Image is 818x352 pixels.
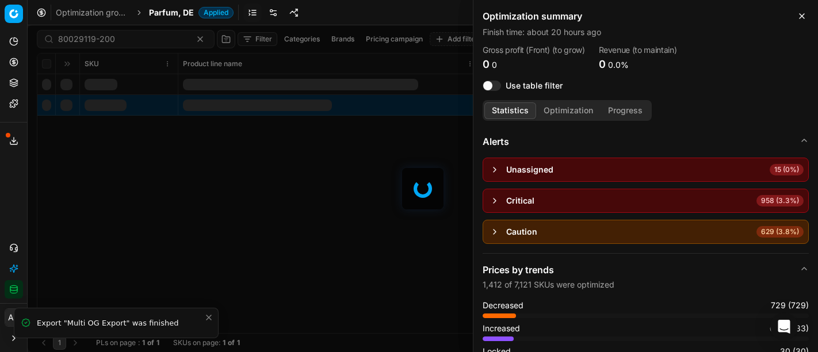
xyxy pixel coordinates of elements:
span: Decreased [483,300,523,311]
span: 0 [483,58,490,70]
label: Use table filter [506,82,563,90]
p: Finish time : about 20 hours ago [483,26,809,38]
button: Close toast [202,311,216,324]
span: Parfum, DE [149,7,194,18]
h2: Optimization summary [483,9,809,23]
button: Optimization [536,102,601,119]
span: Increased [483,323,520,334]
span: 629 (3.8%) [756,226,804,238]
span: AC [5,309,22,326]
div: Alerts [483,158,809,253]
div: Unassigned [506,164,553,175]
div: Export "Multi OG Export" was finished [37,317,204,329]
div: Caution [506,226,537,238]
button: Prices by trends1,412 of 7,121 SKUs were optimized [483,254,809,300]
span: 0 [599,58,606,70]
dt: Gross profit (Front) (to grow) [483,46,585,54]
button: AC [5,308,23,327]
button: Statistics [484,102,536,119]
div: Open Intercom Messenger [770,313,798,340]
span: 15 (0%) [770,164,804,175]
p: 1,412 of 7,121 SKUs were optimized [483,279,614,290]
button: Alerts [483,125,809,158]
div: Critical [506,195,534,206]
span: 0.0% [608,60,629,70]
button: Progress [601,102,650,119]
span: 683 (683) [770,323,809,334]
span: Applied [198,7,234,18]
h5: Prices by trends [483,263,614,277]
span: 958 (3.3%) [756,195,804,206]
nav: breadcrumb [56,7,234,18]
span: 729 (729) [771,300,809,311]
span: 0 [492,60,497,70]
a: Optimization groups [56,7,129,18]
dt: Revenue (to maintain) [599,46,677,54]
span: Parfum, DEApplied [149,7,234,18]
